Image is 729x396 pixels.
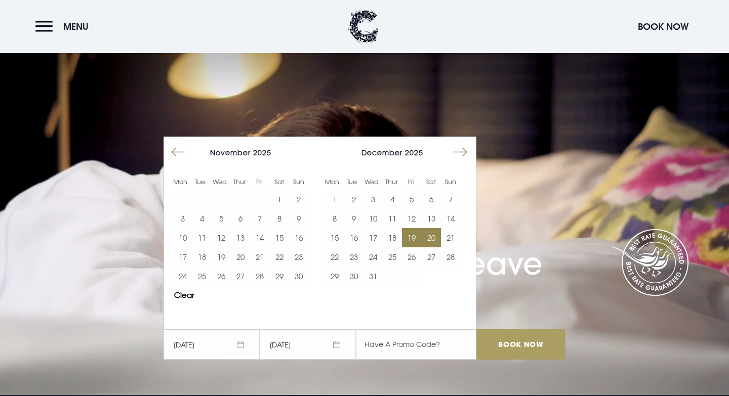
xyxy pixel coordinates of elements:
[289,247,308,267] td: Choose Sunday, November 23, 2025 as your start date.
[250,228,269,247] button: 14
[192,267,212,286] button: 25
[633,16,694,37] button: Book Now
[344,190,363,209] button: 2
[270,247,289,267] button: 22
[231,267,250,286] button: 27
[173,267,192,286] td: Choose Monday, November 24, 2025 as your start date.
[270,228,289,247] td: Choose Saturday, November 15, 2025 as your start date.
[344,267,363,286] button: 30
[402,228,421,247] td: Selected. Friday, December 19, 2025
[441,228,460,247] button: 21
[402,190,421,209] td: Choose Friday, December 5, 2025 as your start date.
[289,190,308,209] button: 2
[210,148,251,157] span: November
[173,209,192,228] td: Choose Monday, November 3, 2025 as your start date.
[344,190,363,209] td: Choose Tuesday, December 2, 2025 as your start date.
[250,247,269,267] td: Choose Friday, November 21, 2025 as your start date.
[231,209,250,228] button: 6
[383,228,402,247] td: Choose Thursday, December 18, 2025 as your start date.
[325,190,344,209] button: 1
[344,247,363,267] button: 23
[192,209,212,228] td: Choose Tuesday, November 4, 2025 as your start date.
[344,209,363,228] button: 9
[402,209,421,228] td: Choose Friday, December 12, 2025 as your start date.
[212,247,231,267] td: Choose Wednesday, November 19, 2025 as your start date.
[325,190,344,209] td: Choose Monday, December 1, 2025 as your start date.
[422,247,441,267] button: 27
[325,267,344,286] td: Choose Monday, December 29, 2025 as your start date.
[344,267,363,286] td: Choose Tuesday, December 30, 2025 as your start date.
[250,228,269,247] td: Choose Friday, November 14, 2025 as your start date.
[441,247,460,267] button: 28
[289,209,308,228] td: Choose Sunday, November 9, 2025 as your start date.
[250,267,269,286] td: Choose Friday, November 28, 2025 as your start date.
[363,267,383,286] td: Choose Wednesday, December 31, 2025 as your start date.
[173,228,192,247] button: 10
[383,228,402,247] button: 18
[173,247,192,267] button: 17
[325,247,344,267] td: Choose Monday, December 22, 2025 as your start date.
[451,143,470,162] button: Move forward to switch to the next month.
[441,228,460,247] td: Choose Sunday, December 21, 2025 as your start date.
[250,209,269,228] button: 7
[344,209,363,228] td: Choose Tuesday, December 9, 2025 as your start date.
[383,209,402,228] button: 11
[325,228,344,247] td: Choose Monday, December 15, 2025 as your start date.
[174,291,194,299] button: Clear
[383,190,402,209] button: 4
[325,209,344,228] button: 8
[402,209,421,228] button: 12
[441,190,460,209] td: Choose Sunday, December 7, 2025 as your start date.
[250,267,269,286] button: 28
[192,209,212,228] button: 4
[192,228,212,247] td: Choose Tuesday, November 11, 2025 as your start date.
[63,21,89,32] span: Menu
[422,228,441,247] td: Selected. Saturday, December 20, 2025
[402,247,421,267] button: 26
[212,247,231,267] button: 19
[383,190,402,209] td: Choose Thursday, December 4, 2025 as your start date.
[270,190,289,209] td: Choose Saturday, November 1, 2025 as your start date.
[289,267,308,286] button: 30
[164,329,260,360] span: [DATE]
[192,267,212,286] td: Choose Tuesday, November 25, 2025 as your start date.
[289,228,308,247] td: Choose Sunday, November 16, 2025 as your start date.
[270,209,289,228] td: Choose Saturday, November 8, 2025 as your start date.
[250,209,269,228] td: Choose Friday, November 7, 2025 as your start date.
[363,228,383,247] button: 17
[361,148,402,157] span: December
[422,209,441,228] td: Choose Saturday, December 13, 2025 as your start date.
[383,247,402,267] td: Choose Thursday, December 25, 2025 as your start date.
[231,247,250,267] button: 20
[173,228,192,247] td: Choose Monday, November 10, 2025 as your start date.
[231,209,250,228] td: Choose Thursday, November 6, 2025 as your start date.
[441,247,460,267] td: Choose Sunday, December 28, 2025 as your start date.
[250,247,269,267] button: 21
[289,209,308,228] button: 9
[192,228,212,247] button: 11
[363,267,383,286] button: 31
[231,247,250,267] td: Choose Thursday, November 20, 2025 as your start date.
[402,247,421,267] td: Choose Friday, December 26, 2025 as your start date.
[363,209,383,228] td: Choose Wednesday, December 10, 2025 as your start date.
[441,209,460,228] td: Choose Sunday, December 14, 2025 as your start date.
[356,329,476,360] input: Have A Promo Code?
[325,267,344,286] button: 29
[270,267,289,286] button: 29
[289,247,308,267] button: 23
[402,190,421,209] button: 5
[173,247,192,267] td: Choose Monday, November 17, 2025 as your start date.
[173,209,192,228] button: 3
[192,247,212,267] button: 18
[270,247,289,267] td: Choose Saturday, November 22, 2025 as your start date.
[422,247,441,267] td: Choose Saturday, December 27, 2025 as your start date.
[422,228,441,247] button: 20
[363,209,383,228] button: 10
[260,329,356,360] span: [DATE]
[363,247,383,267] td: Choose Wednesday, December 24, 2025 as your start date.
[363,190,383,209] button: 3
[270,228,289,247] button: 15
[270,267,289,286] td: Choose Saturday, November 29, 2025 as your start date.
[383,209,402,228] td: Choose Thursday, December 11, 2025 as your start date.
[344,228,363,247] button: 16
